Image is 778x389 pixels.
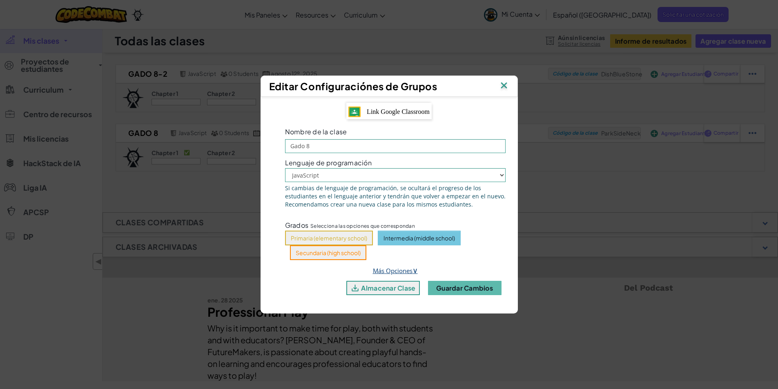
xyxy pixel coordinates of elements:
[428,281,502,295] button: Guardar cambios
[285,221,309,229] span: Grados
[290,245,366,260] button: Secundaria (high school)
[285,184,506,209] span: Si cambias de lenguaje de programación, se ocultará el progreso de los estudiantes en el lenguaje...
[285,159,372,166] span: Lenguaje de programación
[412,265,418,275] span: ∨
[285,231,373,245] button: Primaria (elementary school)
[346,281,420,295] button: almacenar clase
[373,267,418,275] a: Más Opciones
[350,283,360,293] img: IconArchive.svg
[269,80,437,92] span: Editar Configuraciónes de Grupos
[348,107,361,117] img: IconGoogleClassroom.svg
[310,222,415,230] span: Selecciona las opciones que correspondan
[285,127,347,136] span: Nombre de la clase
[378,231,461,245] button: Intermedia (middle school)
[499,80,509,92] img: IconClose.svg
[367,108,430,115] span: Link Google Classroom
